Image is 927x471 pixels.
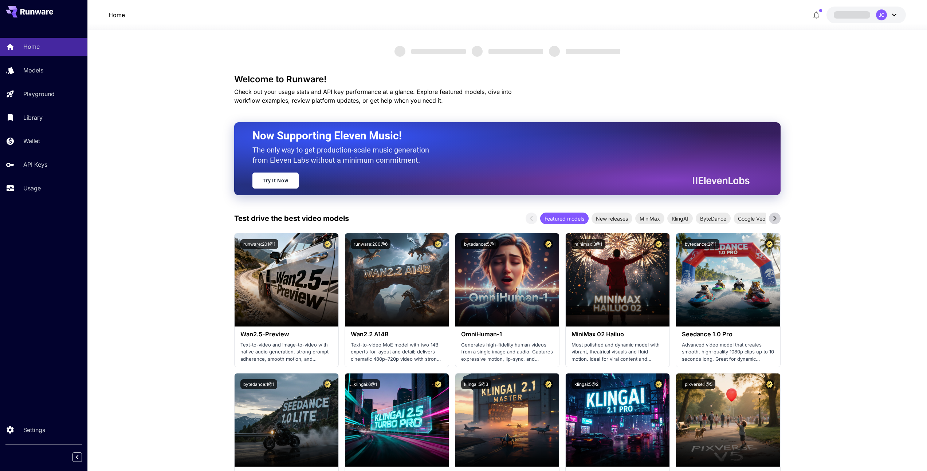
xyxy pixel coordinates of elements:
[676,373,780,467] img: alt
[540,215,589,222] span: Featured models
[571,331,664,338] h3: MiniMax 02 Hailuo
[571,239,605,249] button: minimax:3@1
[455,233,559,326] img: alt
[433,379,443,389] button: Certified Model – Vetted for best performance and includes a commercial license.
[543,239,553,249] button: Certified Model – Vetted for best performance and includes a commercial license.
[682,239,719,249] button: bytedance:2@1
[351,331,443,338] h3: Wan2.2 A14B
[78,451,87,464] div: Collapse sidebar
[566,233,669,326] img: alt
[252,173,299,189] a: Try It Now
[109,11,125,19] nav: breadcrumb
[682,379,715,389] button: pixverse:1@5
[667,213,693,224] div: KlingAI
[252,145,435,165] p: The only way to get production-scale music generation from Eleven Labs without a minimum commitment.
[543,379,553,389] button: Certified Model – Vetted for best performance and includes a commercial license.
[461,379,491,389] button: klingai:5@3
[635,213,664,224] div: MiniMax
[240,331,333,338] h3: Wan2.5-Preview
[461,341,553,363] p: Generates high-fidelity human videos from a single image and audio. Captures expressive motion, l...
[461,331,553,338] h3: OmniHuman‑1
[676,233,780,326] img: alt
[876,9,887,20] div: JC
[433,239,443,249] button: Certified Model – Vetted for best performance and includes a commercial license.
[461,239,499,249] button: bytedance:5@1
[252,129,744,143] h2: Now Supporting Eleven Music!
[345,373,449,467] img: alt
[240,379,277,389] button: bytedance:1@1
[455,373,559,467] img: alt
[654,379,664,389] button: Certified Model – Vetted for best performance and includes a commercial license.
[345,233,449,326] img: alt
[696,213,731,224] div: ByteDance
[72,452,82,462] button: Collapse sidebar
[109,11,125,19] a: Home
[654,239,664,249] button: Certified Model – Vetted for best performance and includes a commercial license.
[23,42,40,51] p: Home
[765,379,774,389] button: Certified Model – Vetted for best performance and includes a commercial license.
[23,113,43,122] p: Library
[240,239,278,249] button: runware:201@1
[571,379,601,389] button: klingai:5@2
[682,341,774,363] p: Advanced video model that creates smooth, high-quality 1080p clips up to 10 seconds long. Great f...
[592,213,632,224] div: New releases
[734,213,770,224] div: Google Veo
[234,213,349,224] p: Test drive the best video models
[23,426,45,434] p: Settings
[23,90,55,98] p: Playground
[235,233,338,326] img: alt
[23,66,43,75] p: Models
[765,239,774,249] button: Certified Model – Vetted for best performance and includes a commercial license.
[540,213,589,224] div: Featured models
[826,7,906,23] button: JC
[23,136,40,145] p: Wallet
[696,215,731,222] span: ByteDance
[234,74,781,84] h3: Welcome to Runware!
[592,215,632,222] span: New releases
[571,341,664,363] p: Most polished and dynamic model with vibrant, theatrical visuals and fluid motion. Ideal for vira...
[323,379,333,389] button: Certified Model – Vetted for best performance and includes a commercial license.
[635,215,664,222] span: MiniMax
[351,239,390,249] button: runware:200@6
[667,215,693,222] span: KlingAI
[323,239,333,249] button: Certified Model – Vetted for best performance and includes a commercial license.
[351,379,380,389] button: klingai:6@1
[351,341,443,363] p: Text-to-video MoE model with two 14B experts for layout and detail; delivers cinematic 480p–720p ...
[566,373,669,467] img: alt
[240,341,333,363] p: Text-to-video and image-to-video with native audio generation, strong prompt adherence, smooth mo...
[682,331,774,338] h3: Seedance 1.0 Pro
[734,215,770,222] span: Google Veo
[23,160,47,169] p: API Keys
[234,88,512,104] span: Check out your usage stats and API key performance at a glance. Explore featured models, dive int...
[235,373,338,467] img: alt
[23,184,41,193] p: Usage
